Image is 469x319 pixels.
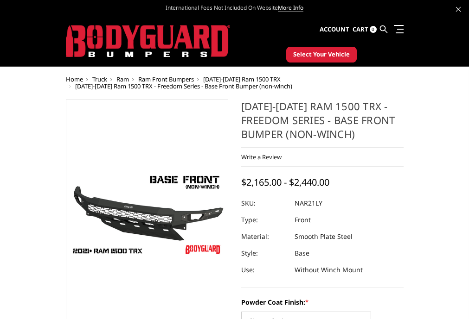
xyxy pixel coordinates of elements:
[370,26,377,33] span: 0
[66,25,230,57] img: BODYGUARD BUMPERS
[293,50,350,59] span: Select Your Vehicle
[241,99,404,148] h1: [DATE]-[DATE] Ram 1500 TRX - Freedom Series - Base Front Bumper (non-winch)
[241,195,288,212] dt: SKU:
[320,25,349,33] span: Account
[241,228,288,245] dt: Material:
[241,212,288,228] dt: Type:
[295,245,309,262] dd: Base
[320,17,349,42] a: Account
[203,75,281,83] a: [DATE]-[DATE] Ram 1500 TRX
[353,25,368,33] span: Cart
[241,176,329,188] span: $2,165.00 - $2,440.00
[75,82,292,90] span: [DATE]-[DATE] Ram 1500 TRX - Freedom Series - Base Front Bumper (non-winch)
[295,212,311,228] dd: Front
[241,297,404,307] label: Powder Coat Finish:
[295,228,353,245] dd: Smooth Plate Steel
[278,4,303,12] a: More Info
[353,17,377,42] a: Cart 0
[92,75,107,83] a: Truck
[286,47,357,63] button: Select Your Vehicle
[295,262,363,278] dd: Without Winch Mount
[241,153,282,161] a: Write a Review
[241,262,288,278] dt: Use:
[241,245,288,262] dt: Style:
[66,75,83,83] a: Home
[116,75,129,83] a: Ram
[138,75,194,83] a: Ram Front Bumpers
[295,195,322,212] dd: NAR21LY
